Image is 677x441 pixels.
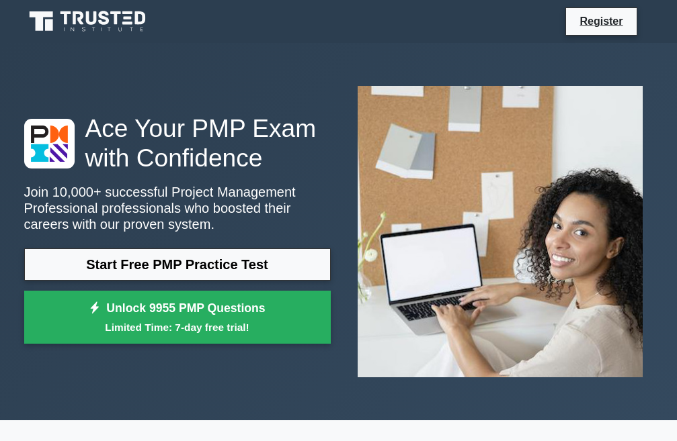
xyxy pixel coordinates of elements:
[24,248,331,281] a: Start Free PMP Practice Test
[24,113,331,173] h1: Ace Your PMP Exam with Confidence
[24,291,331,344] a: Unlock 9955 PMP QuestionsLimited Time: 7-day free trial!
[24,184,331,232] p: Join 10,000+ successful Project Management Professional professionals who boosted their careers w...
[41,320,314,335] small: Limited Time: 7-day free trial!
[571,13,631,30] a: Register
